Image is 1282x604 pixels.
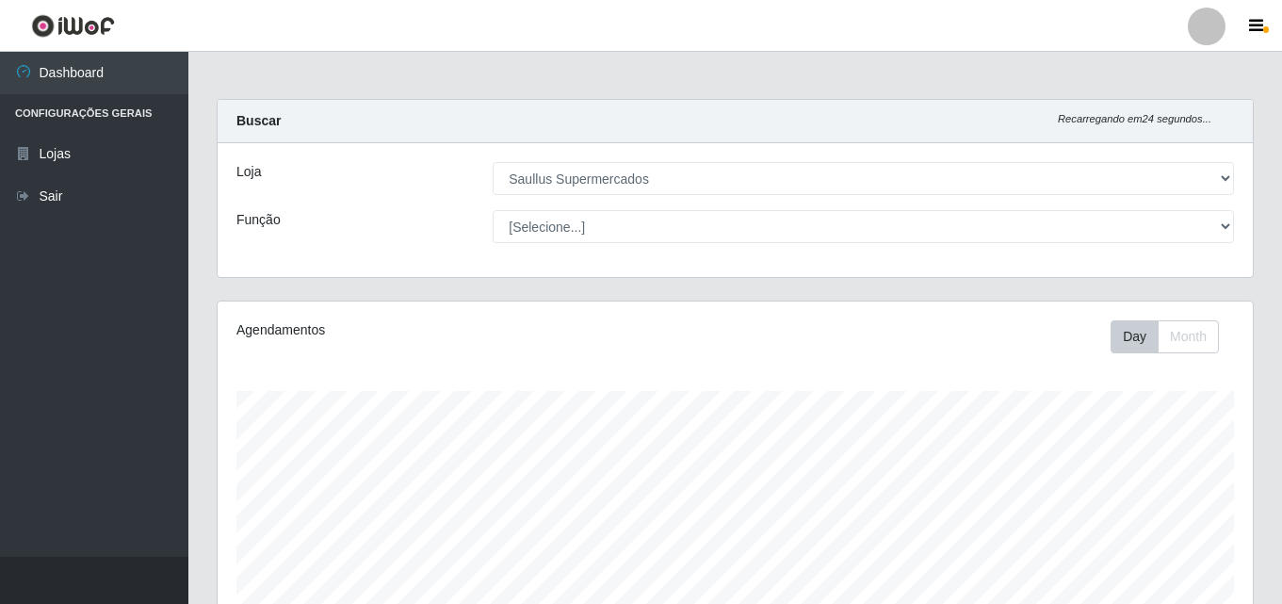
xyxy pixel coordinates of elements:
[1058,113,1211,124] i: Recarregando em 24 segundos...
[236,113,281,128] strong: Buscar
[1111,320,1234,353] div: Toolbar with button groups
[236,162,261,182] label: Loja
[1111,320,1159,353] button: Day
[236,320,636,340] div: Agendamentos
[1111,320,1219,353] div: First group
[1158,320,1219,353] button: Month
[31,14,115,38] img: CoreUI Logo
[236,210,281,230] label: Função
